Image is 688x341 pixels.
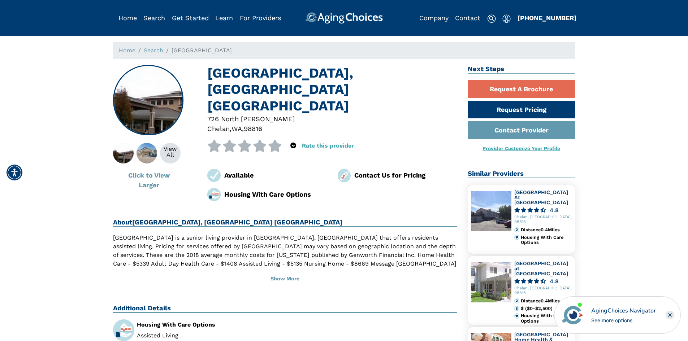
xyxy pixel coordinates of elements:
[172,47,232,54] span: [GEOGRAPHIC_DATA]
[514,306,519,311] img: cost.svg
[666,311,674,319] div: Close
[550,279,559,284] div: 4.8
[514,207,572,213] a: 4.8
[514,279,572,284] a: 4.8
[502,14,511,23] img: user-icon.svg
[468,170,575,178] h2: Similar Providers
[232,125,242,132] span: WA
[143,12,165,24] div: Popover trigger
[521,298,572,303] div: Distance 0.4 Miles
[521,306,572,311] div: $ ($0-$2,500)
[144,47,163,54] a: Search
[468,121,575,139] a: Contact Provider
[483,145,560,151] a: Provider Customize Your Profile
[514,235,519,240] img: primary.svg
[113,66,183,135] img: Regency Manor, Chelan WA
[113,42,575,59] nav: breadcrumb
[113,218,457,227] h2: About [GEOGRAPHIC_DATA], [GEOGRAPHIC_DATA] [GEOGRAPHIC_DATA]
[521,235,572,245] div: Housing With Care Options
[518,14,576,22] a: [PHONE_NUMBER]
[514,313,519,318] img: primary.svg
[207,125,230,132] span: Chelan
[514,261,568,276] a: [GEOGRAPHIC_DATA] at [GEOGRAPHIC_DATA]
[207,114,457,124] div: 726 North [PERSON_NAME]
[514,227,519,232] img: distance.svg
[354,170,457,180] div: Contact Us for Pricing
[113,304,457,313] h2: Additional Details
[113,233,457,277] p: [GEOGRAPHIC_DATA] is a senior living provider in [GEOGRAPHIC_DATA], [GEOGRAPHIC_DATA] that offers...
[561,303,585,327] img: avatar
[514,286,572,296] div: Chelan, [GEOGRAPHIC_DATA], 98816
[514,215,572,224] div: Chelan, [GEOGRAPHIC_DATA], 98816
[591,306,656,315] div: AgingChoices Navigator
[242,125,244,132] span: ,
[230,125,232,132] span: ,
[240,14,281,22] a: For Providers
[143,14,165,22] a: Search
[224,189,327,199] div: Housing With Care Options
[105,143,142,163] img: Regency Manor, Chelan WA
[244,124,262,134] div: 98816
[7,165,22,180] div: Accessibility Menu
[591,316,656,324] div: See more options
[119,47,135,54] a: Home
[113,166,185,194] button: Click to View Larger
[172,14,209,22] a: Get Started
[302,142,354,149] a: Rate this provider
[455,14,480,22] a: Contact
[487,14,496,23] img: search-icon.svg
[224,170,327,180] div: Available
[129,143,165,163] img: About Regency Manor, Chelan WA
[514,298,519,303] img: distance.svg
[521,227,572,232] div: Distance 0.4 Miles
[207,65,457,114] h1: [GEOGRAPHIC_DATA], [GEOGRAPHIC_DATA] [GEOGRAPHIC_DATA]
[118,14,137,22] a: Home
[419,14,449,22] a: Company
[305,12,382,24] img: AgingChoices
[514,189,568,205] a: [GEOGRAPHIC_DATA] At [GEOGRAPHIC_DATA]
[468,101,575,118] a: Request Pricing
[290,140,296,152] div: Popover trigger
[137,333,280,338] li: Assisted Living
[468,65,575,74] h2: Next Steps
[137,322,280,328] div: Housing With Care Options
[215,14,233,22] a: Learn
[113,271,457,287] button: Show More
[502,12,511,24] div: Popover trigger
[468,80,575,98] a: Request A Brochure
[550,207,559,213] div: 4.8
[160,146,181,158] div: View All
[521,313,572,324] div: Housing With Care Options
